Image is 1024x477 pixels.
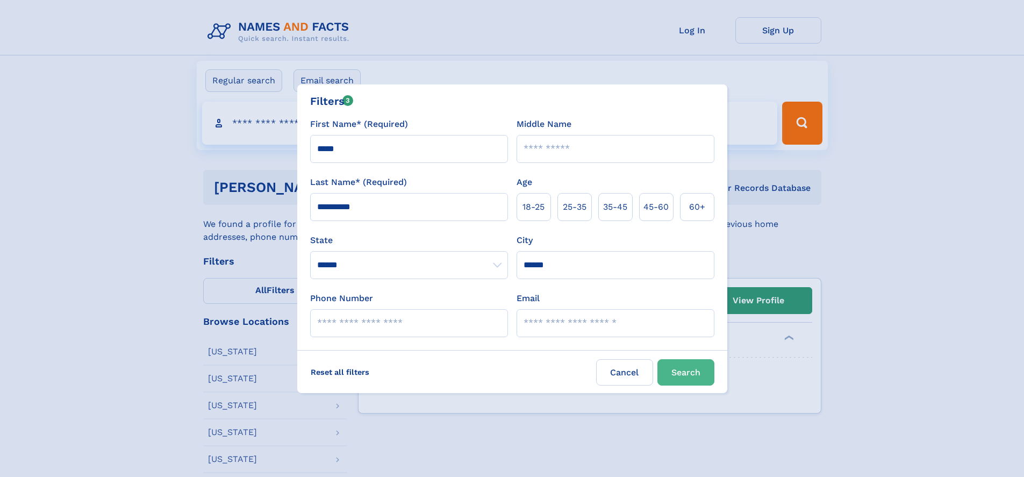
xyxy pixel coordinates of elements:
label: Phone Number [310,292,373,305]
div: Filters [310,93,354,109]
label: Age [517,176,532,189]
label: Email [517,292,540,305]
label: State [310,234,508,247]
label: Last Name* (Required) [310,176,407,189]
span: 18‑25 [522,201,545,213]
label: First Name* (Required) [310,118,408,131]
label: Reset all filters [304,359,376,385]
span: 60+ [689,201,705,213]
span: 25‑35 [563,201,586,213]
label: Middle Name [517,118,571,131]
button: Search [657,359,714,386]
label: Cancel [596,359,653,386]
span: 35‑45 [603,201,627,213]
span: 45‑60 [643,201,669,213]
label: City [517,234,533,247]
